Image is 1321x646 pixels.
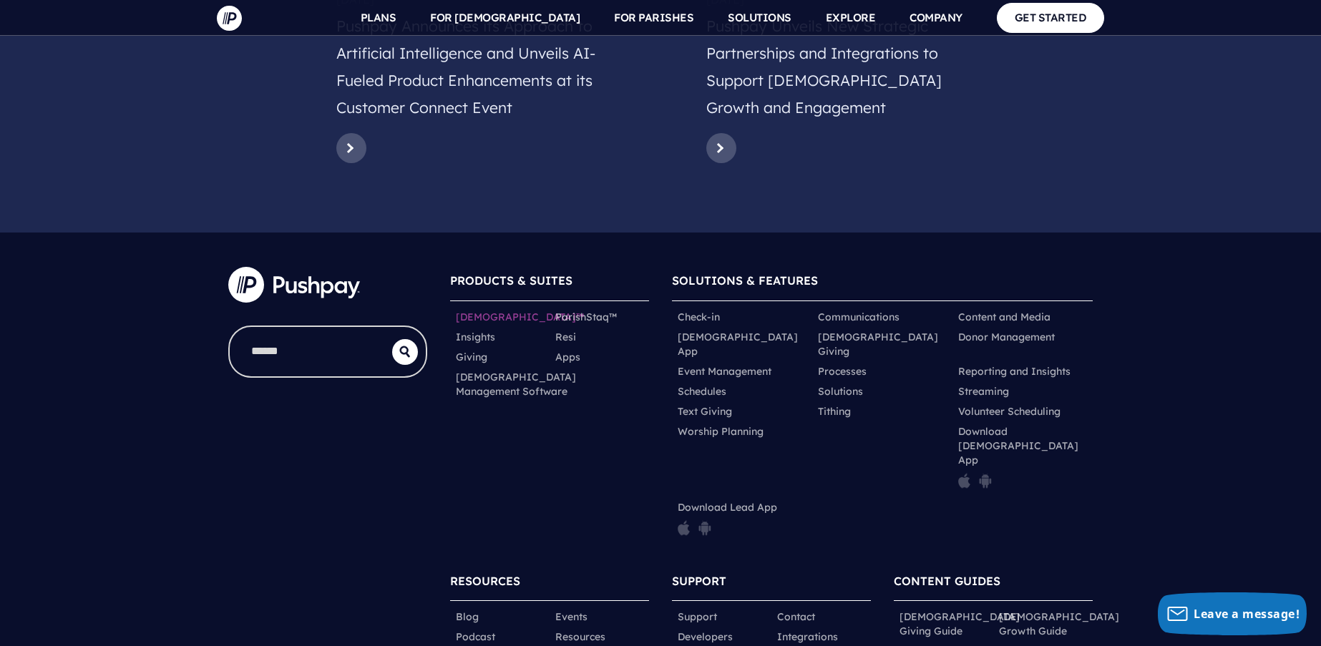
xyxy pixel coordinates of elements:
a: Support [678,610,717,624]
a: Event Management [678,364,771,378]
a: GET STARTED [997,3,1105,32]
h6: PRODUCTS & SUITES [450,267,649,300]
a: Text Giving [678,404,732,419]
h5: Pushpay Announces its Approach to Artificial Intelligence and Unveils AI-Fueled Product Enhanceme... [336,13,615,127]
img: pp_icon_appstore.png [678,520,690,536]
img: pp_icon_gplay.png [698,520,711,536]
img: pp_icon_gplay.png [979,473,992,489]
a: Events [555,610,588,624]
li: Download [DEMOGRAPHIC_DATA] App [952,421,1093,497]
a: Developers [678,630,733,644]
a: Resources [555,630,605,644]
a: Contact [777,610,815,624]
a: [DEMOGRAPHIC_DATA] Growth Guide [999,610,1119,638]
h6: SOLUTIONS & FEATURES [672,267,1093,300]
a: Giving [456,350,487,364]
a: ParishStaq™ [555,310,617,324]
a: Content and Media [958,310,1051,324]
a: Schedules [678,384,726,398]
a: Solutions [818,384,863,398]
img: pp_icon_appstore.png [958,473,970,489]
a: Reporting and Insights [958,364,1071,378]
a: [DEMOGRAPHIC_DATA] Giving Guide [900,610,1020,638]
a: Insights [456,330,495,344]
a: Podcast [456,630,495,644]
a: Apps [555,350,580,364]
li: Download Lead App [672,497,812,544]
a: [DEMOGRAPHIC_DATA] Giving [818,330,947,358]
a: [DEMOGRAPHIC_DATA] App [678,330,806,358]
span: Leave a message! [1194,606,1300,622]
a: Tithing [818,404,851,419]
h6: RESOURCES [450,567,649,601]
h6: SUPPORT [672,567,871,601]
a: Streaming [958,384,1009,398]
h5: Pushpay Unveils New Strategic Partnerships and Integrations to Support [DEMOGRAPHIC_DATA] Growth ... [706,13,985,127]
a: Volunteer Scheduling [958,404,1061,419]
a: Blog [456,610,479,624]
a: Resi [555,330,576,344]
a: Check-in [678,310,720,324]
button: Leave a message! [1158,592,1307,635]
a: Processes [818,364,867,378]
h6: CONTENT GUIDES [894,567,1093,601]
a: Worship Planning [678,424,764,439]
a: Donor Management [958,330,1055,344]
a: [DEMOGRAPHIC_DATA]™ [456,310,584,324]
a: [DEMOGRAPHIC_DATA] Management Software [456,370,576,398]
a: Integrations [777,630,838,644]
a: Communications [818,310,900,324]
